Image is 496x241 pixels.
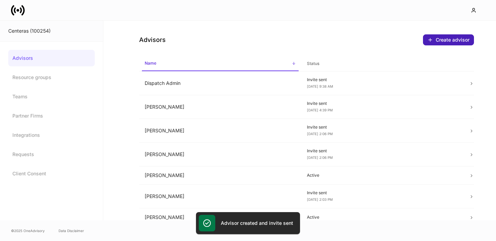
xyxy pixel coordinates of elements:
[307,215,458,220] p: Active
[8,165,95,182] a: Client Consent
[139,143,301,166] td: [PERSON_NAME]
[307,84,333,88] span: [DATE] 9:38 AM
[307,197,333,201] span: [DATE] 2:03 PM
[307,148,458,154] p: Invite sent
[139,185,301,208] td: [PERSON_NAME]
[8,127,95,143] a: Integrations
[304,57,461,71] span: Status
[307,155,333,160] span: [DATE] 2:06 PM
[11,228,45,233] span: © 2025 OneAdvisory
[307,60,319,67] h6: Status
[139,166,301,185] td: [PERSON_NAME]
[139,119,301,143] td: [PERSON_NAME]
[139,95,301,119] td: [PERSON_NAME]
[139,208,301,227] td: [PERSON_NAME]
[142,56,299,71] span: Name
[307,124,458,130] p: Invite sent
[8,28,95,34] div: Centeras (100254)
[307,77,458,83] p: Invite sent
[8,146,95,163] a: Requests
[145,60,156,66] h6: Name
[8,108,95,124] a: Partner Firms
[307,108,333,112] span: [DATE] 4:39 PM
[221,220,293,227] h5: Advisor created and invite sent
[307,132,333,136] span: [DATE] 2:06 PM
[8,88,95,105] a: Teams
[307,101,458,106] p: Invite sent
[307,173,458,178] p: Active
[8,69,95,86] a: Resource groups
[423,34,474,45] button: Create advisor
[59,228,84,233] a: Data Disclaimer
[139,36,166,44] h4: Advisors
[139,72,301,95] td: Dispatch Admin
[427,37,469,43] div: Create advisor
[8,50,95,66] a: Advisors
[307,190,458,196] p: Invite sent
